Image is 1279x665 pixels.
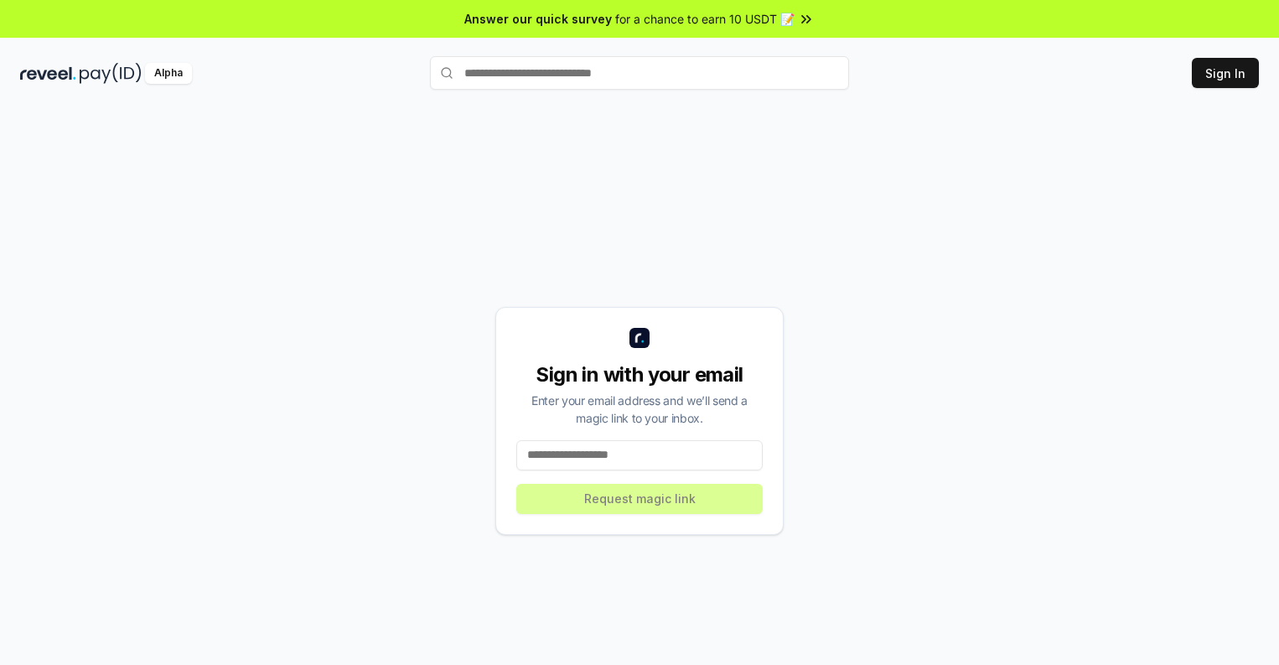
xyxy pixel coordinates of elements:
[1192,58,1259,88] button: Sign In
[629,328,650,348] img: logo_small
[80,63,142,84] img: pay_id
[20,63,76,84] img: reveel_dark
[615,10,795,28] span: for a chance to earn 10 USDT 📝
[145,63,192,84] div: Alpha
[516,361,763,388] div: Sign in with your email
[516,392,763,427] div: Enter your email address and we’ll send a magic link to your inbox.
[464,10,612,28] span: Answer our quick survey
